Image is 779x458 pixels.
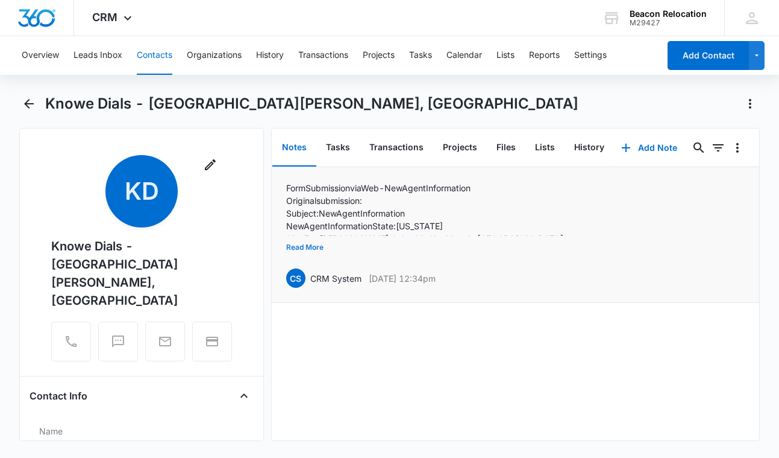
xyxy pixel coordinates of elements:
[39,425,243,437] label: Name
[689,138,709,157] button: Search...
[369,272,436,285] p: [DATE] 12:34pm
[137,36,172,75] button: Contacts
[565,129,614,167] button: History
[45,95,578,113] h1: Knowe Dials - [GEOGRAPHIC_DATA][PERSON_NAME], [GEOGRAPHIC_DATA]
[286,236,324,259] button: Read More
[433,129,487,167] button: Projects
[286,182,619,194] p: Form Submission via Web - New Agent Information
[286,207,619,220] p: Subject: New Agent Information
[92,11,117,24] span: CRM
[529,36,560,75] button: Reports
[409,36,432,75] button: Tasks
[310,272,361,285] p: CRM System
[286,269,305,288] span: CS
[446,36,482,75] button: Calendar
[630,9,707,19] div: account name
[487,129,525,167] button: Files
[51,237,232,310] div: Knowe Dials - [GEOGRAPHIC_DATA][PERSON_NAME], [GEOGRAPHIC_DATA]
[19,94,38,113] button: Back
[316,129,360,167] button: Tasks
[286,232,619,245] p: City: Fort [PERSON_NAME], Columbia City, Muncie, [GEOGRAPHIC_DATA]
[525,129,565,167] button: Lists
[256,36,284,75] button: History
[496,36,515,75] button: Lists
[234,386,254,406] button: Close
[30,389,87,403] h4: Contact Info
[709,138,728,157] button: Filters
[105,155,178,227] span: KD
[740,94,760,113] button: Actions
[298,36,348,75] button: Transactions
[187,36,242,75] button: Organizations
[363,36,395,75] button: Projects
[728,138,747,157] button: Overflow Menu
[609,133,689,162] button: Add Note
[286,194,619,207] p: Original submission:
[574,36,607,75] button: Settings
[286,220,619,232] p: New Agent Information State: [US_STATE]
[668,41,749,70] button: Add Contact
[360,129,433,167] button: Transactions
[74,36,122,75] button: Leads Inbox
[272,129,316,167] button: Notes
[22,36,59,75] button: Overview
[630,19,707,27] div: account id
